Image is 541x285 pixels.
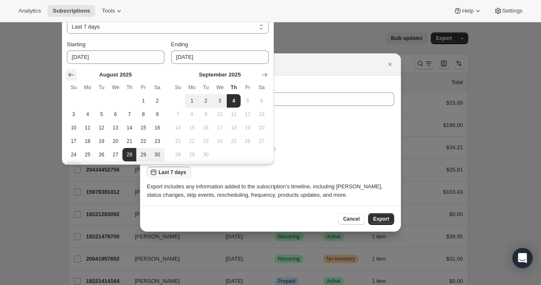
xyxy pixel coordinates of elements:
[213,121,227,135] button: Wednesday September 17 2025
[216,138,223,145] span: 24
[126,124,133,131] span: 14
[126,151,133,158] span: 28
[140,124,147,131] span: 15
[98,111,105,118] span: 5
[109,148,122,161] button: Wednesday August 27 2025
[150,81,164,94] th: Saturday
[140,98,147,104] span: 1
[171,148,185,161] button: Sunday September 28 2025
[502,8,522,14] span: Settings
[227,121,241,135] button: Thursday September 18 2025
[202,138,210,145] span: 23
[112,138,119,145] span: 20
[230,98,237,104] span: 4
[65,69,77,81] button: Show previous month, July 2025
[175,151,182,158] span: 28
[122,121,136,135] button: Thursday August 14 2025
[241,121,255,135] button: Friday September 19 2025
[255,135,268,148] button: Saturday September 27 2025
[213,108,227,121] button: Wednesday September 10 2025
[81,121,95,135] button: Monday August 11 2025
[199,108,213,121] button: Tuesday September 9 2025
[175,138,182,145] span: 21
[81,81,95,94] th: Monday
[98,124,105,131] span: 12
[199,94,213,108] button: Tuesday September 2 2025
[122,135,136,148] button: Thursday August 21 2025
[70,84,77,91] span: Su
[230,84,237,91] span: Th
[373,216,389,222] span: Export
[159,169,186,176] span: Last 7 days
[230,124,237,131] span: 18
[489,5,528,17] button: Settings
[112,124,119,131] span: 13
[67,148,81,161] button: Sunday August 24 2025
[188,151,196,158] span: 29
[171,135,185,148] button: Sunday September 21 2025
[81,108,95,121] button: Monday August 4 2025
[244,124,251,131] span: 19
[185,108,199,121] button: Monday September 8 2025
[171,81,185,94] th: Sunday
[241,81,255,94] th: Friday
[338,213,365,225] button: Cancel
[175,111,182,118] span: 7
[216,111,223,118] span: 10
[199,81,213,94] th: Tuesday
[175,124,182,131] span: 14
[462,8,473,14] span: Help
[188,138,196,145] span: 22
[70,124,77,131] span: 10
[185,121,199,135] button: Monday September 15 2025
[512,248,533,268] div: Open Intercom Messenger
[255,108,268,121] button: Saturday September 13 2025
[199,121,213,135] button: Tuesday September 16 2025
[188,111,196,118] span: 8
[126,84,133,91] span: Th
[216,84,223,91] span: We
[150,108,164,121] button: Saturday August 9 2025
[98,84,105,91] span: Tu
[230,138,237,145] span: 25
[154,124,161,131] span: 16
[185,135,199,148] button: Monday September 22 2025
[216,124,223,131] span: 17
[13,5,46,17] button: Analytics
[136,108,150,121] button: Friday August 8 2025
[84,84,91,91] span: Mo
[188,124,196,131] span: 15
[84,138,91,145] span: 18
[112,84,119,91] span: We
[384,58,396,70] button: Close
[241,108,255,121] button: Friday September 12 2025
[448,5,487,17] button: Help
[171,108,185,121] button: Sunday September 7 2025
[126,111,133,118] span: 7
[98,151,105,158] span: 26
[199,148,213,161] button: Tuesday September 30 2025
[258,98,265,104] span: 6
[122,108,136,121] button: Thursday August 7 2025
[126,138,133,145] span: 21
[258,124,265,131] span: 20
[109,108,122,121] button: Wednesday August 6 2025
[109,135,122,148] button: Wednesday August 20 2025
[150,94,164,108] button: Saturday August 2 2025
[185,148,199,161] button: Monday September 29 2025
[227,108,241,121] button: Thursday September 11 2025
[258,84,265,91] span: Sa
[258,138,265,145] span: 27
[154,151,161,158] span: 30
[202,84,210,91] span: Tu
[258,111,265,118] span: 13
[259,69,270,81] button: Show next month, October 2025
[48,5,95,17] button: Subscriptions
[70,138,77,145] span: 17
[84,111,91,118] span: 4
[171,41,188,47] span: Ending
[98,138,105,145] span: 19
[244,98,251,104] span: 5
[202,124,210,131] span: 16
[255,81,268,94] th: Saturday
